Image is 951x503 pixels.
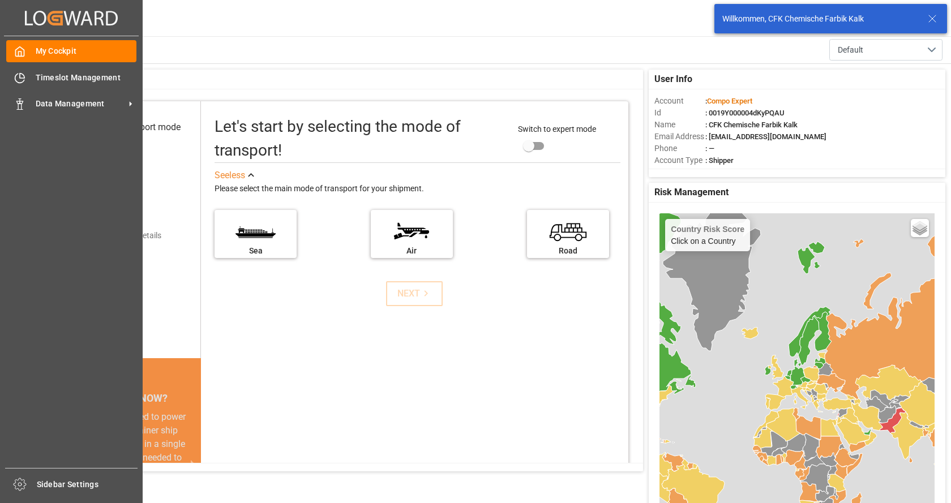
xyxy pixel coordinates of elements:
div: Air [376,245,447,257]
div: Sea [220,245,291,257]
span: Account [654,95,705,107]
span: Data Management [36,98,125,110]
span: : — [705,144,714,153]
button: NEXT [386,281,443,306]
span: User Info [654,72,692,86]
span: : Shipper [705,156,734,165]
span: My Cockpit [36,45,137,57]
div: Click on a Country [671,225,744,246]
a: Timeslot Management [6,66,136,88]
a: Layers [911,219,929,237]
span: : CFK Chemische Farbik Kalk [705,121,798,129]
div: Add shipping details [91,230,161,242]
span: Compo Expert [707,97,752,105]
div: Please select the main mode of transport for your shipment. [215,182,620,196]
div: Road [533,245,603,257]
span: : [705,97,752,105]
a: My Cockpit [6,40,136,62]
div: Willkommen, CFK Chemische Farbik Kalk [722,13,917,25]
span: Switch to expert mode [518,124,596,134]
span: Account Type [654,154,705,166]
span: Phone [654,143,705,154]
div: Select transport mode [93,121,181,134]
span: Email Address [654,131,705,143]
span: Risk Management [654,186,729,199]
span: : 0019Y000004dKyPQAU [705,109,785,117]
div: NEXT [397,287,432,300]
button: open menu [829,39,943,61]
span: Default [838,44,863,56]
span: Timeslot Management [36,72,137,84]
span: Id [654,107,705,119]
span: Name [654,119,705,131]
div: Let's start by selecting the mode of transport! [215,115,507,162]
span: : [EMAIL_ADDRESS][DOMAIN_NAME] [705,132,826,141]
h4: Country Risk Score [671,225,744,234]
span: Sidebar Settings [37,479,138,491]
div: See less [215,169,245,182]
